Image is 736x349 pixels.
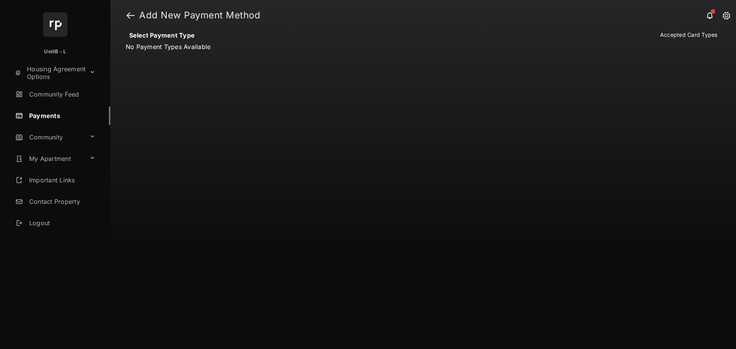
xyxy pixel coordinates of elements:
[12,192,110,211] a: Contact Property
[12,171,99,189] a: Important Links
[12,149,86,168] a: My Apartment
[126,31,513,39] h4: Select Payment Type
[660,31,721,38] span: Accepted Card Types
[44,48,66,56] p: UnitB - L
[139,11,260,20] strong: Add New Payment Method
[12,85,110,103] a: Community Feed
[12,214,110,232] a: Logout
[12,64,86,82] a: Housing Agreement Options
[126,43,245,51] ul: No Payment Types Available
[43,12,67,37] img: svg+xml;base64,PHN2ZyB4bWxucz0iaHR0cDovL3d3dy53My5vcmcvMjAwMC9zdmciIHdpZHRoPSI2NCIgaGVpZ2h0PSI2NC...
[12,128,86,146] a: Community
[12,107,110,125] a: Payments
